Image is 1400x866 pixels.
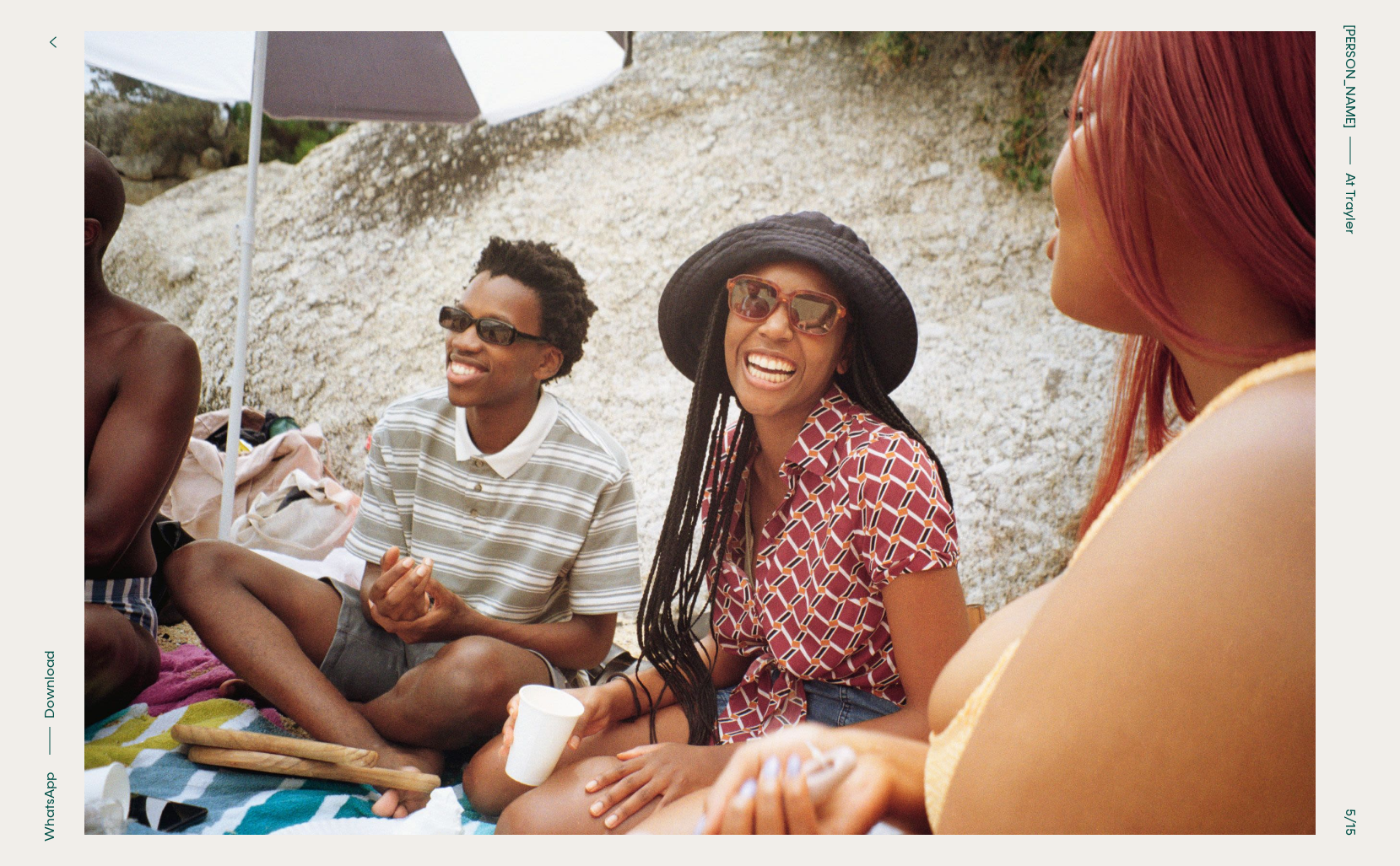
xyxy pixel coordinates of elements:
a: [PERSON_NAME] [1340,24,1360,128]
div: WhatsApp [40,772,60,842]
span: Download [41,651,58,718]
button: Download asset [40,651,60,763]
span: At Trayler [1340,173,1360,234]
